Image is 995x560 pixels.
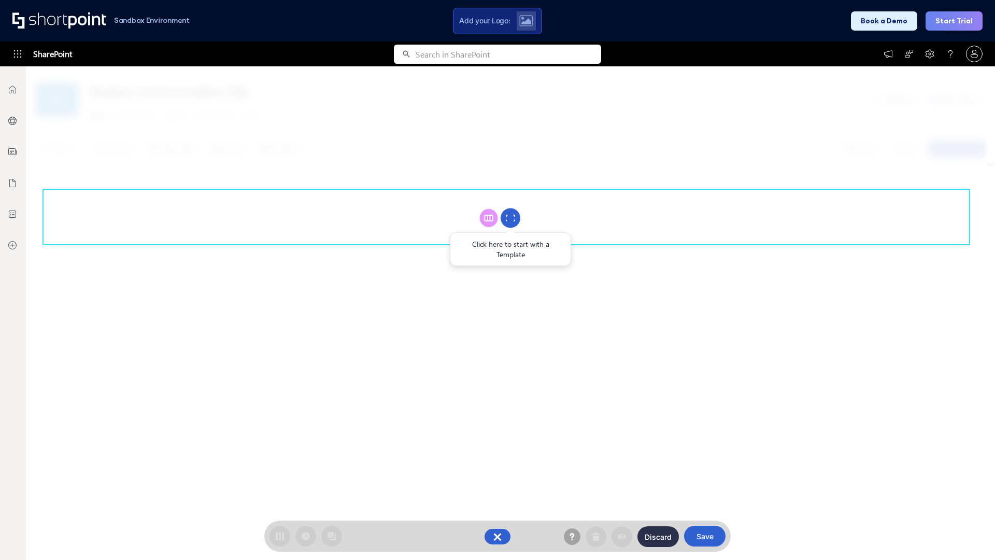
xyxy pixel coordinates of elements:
[851,11,917,31] button: Book a Demo
[808,440,995,560] iframe: Chat Widget
[519,15,533,26] img: Upload logo
[459,16,510,25] span: Add your Logo:
[684,526,726,547] button: Save
[33,41,72,66] span: SharePoint
[114,18,190,23] h1: Sandbox Environment
[926,11,983,31] button: Start Trial
[416,45,601,64] input: Search in SharePoint
[637,526,679,547] button: Discard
